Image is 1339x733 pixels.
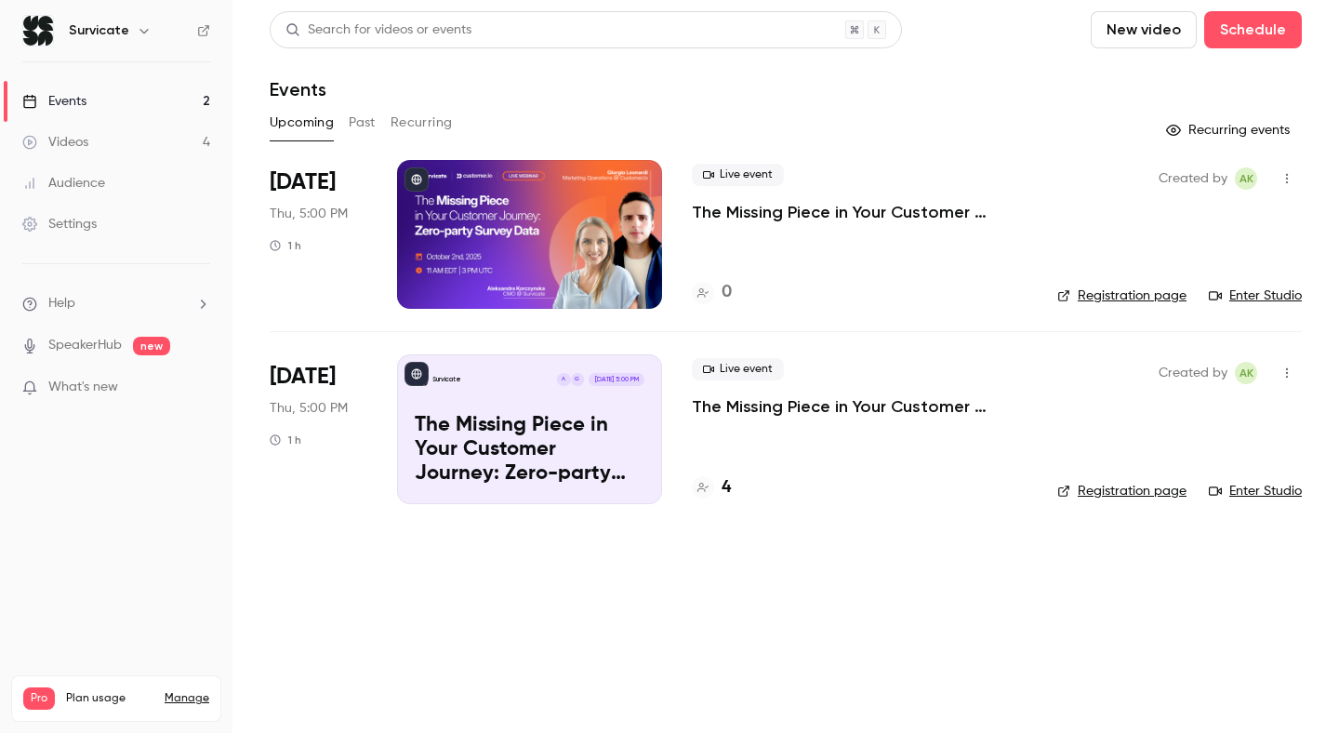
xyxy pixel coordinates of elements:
[285,20,471,40] div: Search for videos or events
[692,280,732,305] a: 0
[23,16,53,46] img: Survicate
[22,133,88,152] div: Videos
[1159,167,1227,190] span: Created by
[1235,362,1257,384] span: Aleksandra Korczyńska
[692,475,731,500] a: 4
[270,167,336,197] span: [DATE]
[270,205,348,223] span: Thu, 5:00 PM
[589,373,643,386] span: [DATE] 5:00 PM
[1159,362,1227,384] span: Created by
[270,362,336,392] span: [DATE]
[722,475,731,500] h4: 4
[270,399,348,418] span: Thu, 5:00 PM
[722,280,732,305] h4: 0
[69,21,129,40] h6: Survicate
[1204,11,1302,48] button: Schedule
[432,375,461,384] p: Survicate
[692,395,1027,418] a: The Missing Piece in Your Customer Journey: Zero-party Survey Data
[415,414,644,486] p: The Missing Piece in Your Customer Journey: Zero-party Survey Data
[397,354,662,503] a: The Missing Piece in Your Customer Journey: Zero-party Survey DataSurvicateGA[DATE] 5:00 PMThe Mi...
[1158,115,1302,145] button: Recurring events
[270,108,334,138] button: Upcoming
[66,691,153,706] span: Plan usage
[22,215,97,233] div: Settings
[48,294,75,313] span: Help
[270,238,301,253] div: 1 h
[22,92,86,111] div: Events
[133,337,170,355] span: new
[692,201,1027,223] a: The Missing Piece in Your Customer Journey: Zero-party Survey Data
[270,78,326,100] h1: Events
[692,358,784,380] span: Live event
[270,160,367,309] div: Oct 2 Thu, 11:00 AM (America/New York)
[48,336,122,355] a: SpeakerHub
[1209,482,1302,500] a: Enter Studio
[270,354,367,503] div: Oct 2 Thu, 5:00 PM (Europe/Warsaw)
[1091,11,1197,48] button: New video
[22,294,210,313] li: help-dropdown-opener
[1235,167,1257,190] span: Aleksandra Korczyńska
[570,372,585,387] div: G
[23,687,55,710] span: Pro
[22,174,105,193] div: Audience
[349,108,376,138] button: Past
[1057,287,1187,305] a: Registration page
[1057,482,1187,500] a: Registration page
[556,372,571,387] div: A
[165,691,209,706] a: Manage
[391,108,453,138] button: Recurring
[1240,167,1253,190] span: AK
[1240,362,1253,384] span: AK
[48,378,118,397] span: What's new
[1209,287,1302,305] a: Enter Studio
[692,164,784,186] span: Live event
[188,380,210,396] iframe: Noticeable Trigger
[270,433,301,447] div: 1 h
